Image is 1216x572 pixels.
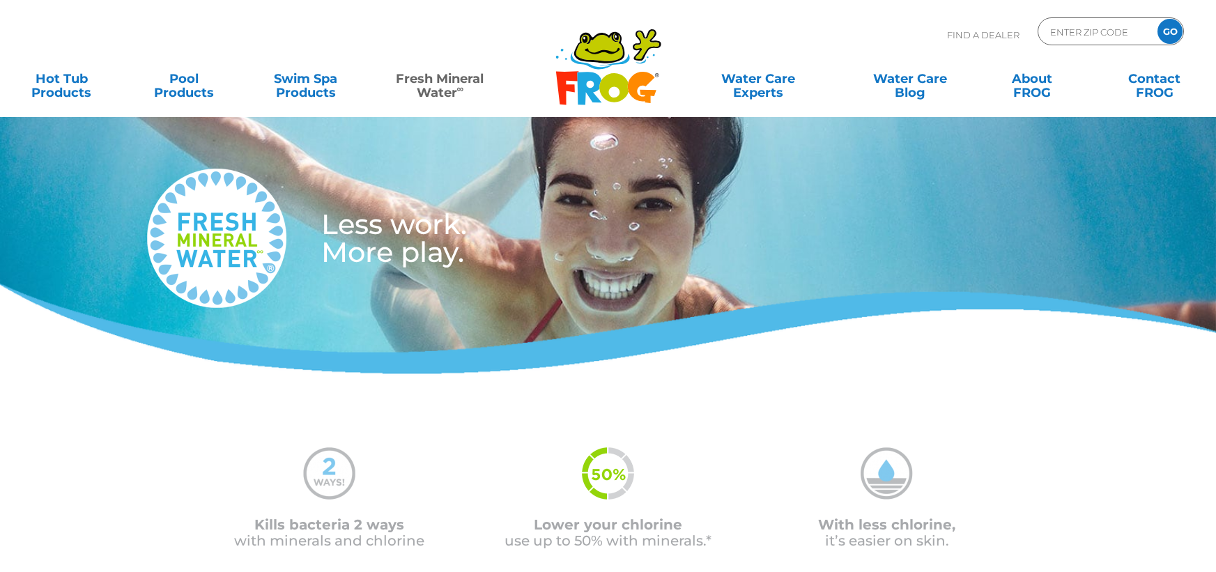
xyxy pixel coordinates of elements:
[863,65,957,93] a: Water CareBlog
[457,83,464,94] sup: ∞
[1157,19,1183,44] input: GO
[380,65,500,93] a: Fresh MineralWater∞
[947,17,1019,52] p: Find A Dealer
[985,65,1079,93] a: AboutFROG
[469,517,748,549] p: use up to 50% with minerals.*
[1049,22,1143,42] input: Zip Code Form
[147,169,286,308] img: fresh-mineral-water-logo-medium
[681,65,836,93] a: Water CareExperts
[818,516,955,533] span: With less chlorine,
[1107,65,1202,93] a: ContactFROG
[534,516,682,533] span: Lower your chlorine
[582,447,634,500] img: fmw-50percent-icon
[748,517,1026,549] p: it’s easier on skin.
[303,447,355,500] img: mineral-water-2-ways
[254,516,404,533] span: Kills bacteria 2 ways
[321,210,709,266] h3: Less work. More play.
[14,65,109,93] a: Hot TubProducts
[190,517,469,549] p: with minerals and chlorine
[259,65,353,93] a: Swim SpaProducts
[861,447,913,500] img: mineral-water-less-chlorine
[136,65,231,93] a: PoolProducts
